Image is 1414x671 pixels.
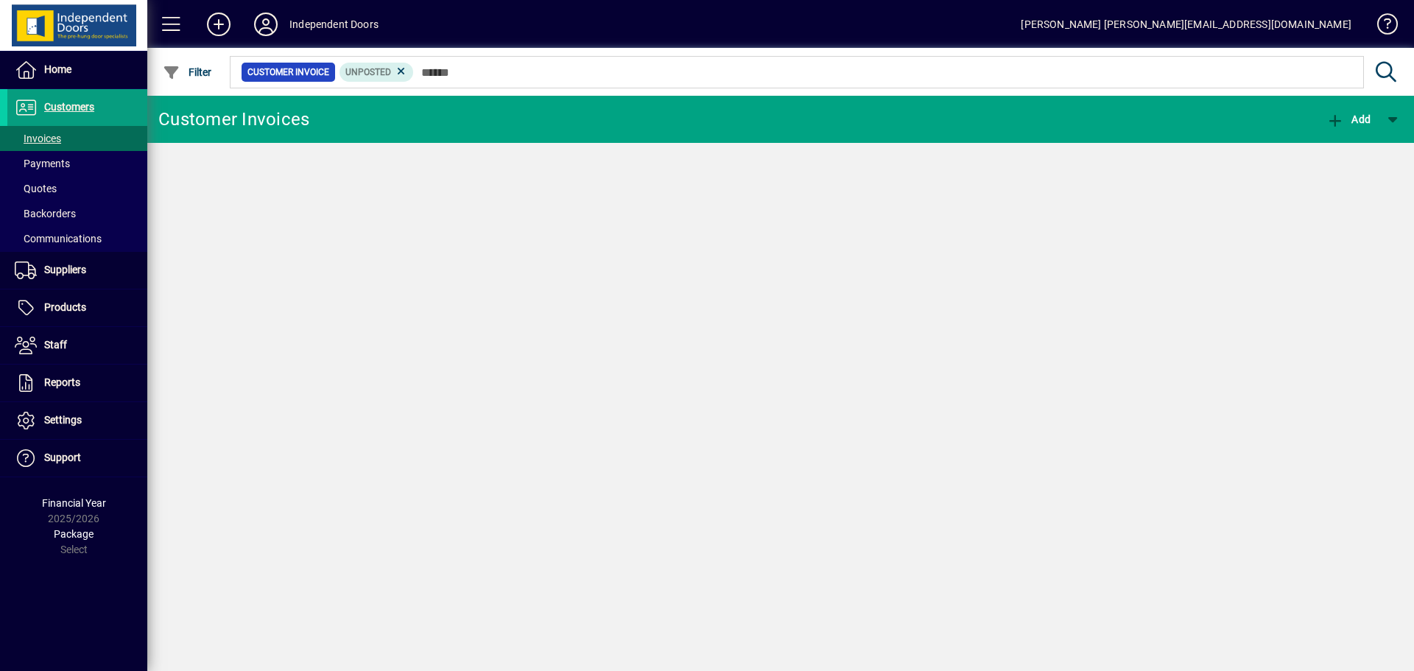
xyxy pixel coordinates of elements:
span: Filter [163,66,212,78]
a: Knowledge Base [1366,3,1396,51]
a: Suppliers [7,252,147,289]
span: Suppliers [44,264,86,275]
a: Backorders [7,201,147,226]
a: Payments [7,151,147,176]
span: Customer Invoice [247,65,329,80]
a: Communications [7,226,147,251]
span: Backorders [15,208,76,219]
button: Filter [159,59,216,85]
span: Support [44,452,81,463]
span: Reports [44,376,80,388]
button: Profile [242,11,289,38]
span: Customers [44,101,94,113]
span: Payments [15,158,70,169]
span: Communications [15,233,102,245]
a: Settings [7,402,147,439]
a: Products [7,289,147,326]
span: Quotes [15,183,57,194]
button: Add [195,11,242,38]
button: Add [1323,106,1374,133]
div: Customer Invoices [158,108,309,131]
span: Products [44,301,86,313]
mat-chip: Customer Invoice Status: Unposted [340,63,414,82]
div: Independent Doors [289,13,379,36]
span: Settings [44,414,82,426]
a: Reports [7,365,147,401]
a: Support [7,440,147,477]
span: Staff [44,339,67,351]
a: Staff [7,327,147,364]
span: Unposted [345,67,391,77]
span: Home [44,63,71,75]
span: Add [1326,113,1371,125]
div: [PERSON_NAME] [PERSON_NAME][EMAIL_ADDRESS][DOMAIN_NAME] [1021,13,1351,36]
span: Financial Year [42,497,106,509]
span: Invoices [15,133,61,144]
span: Package [54,528,94,540]
a: Quotes [7,176,147,201]
a: Invoices [7,126,147,151]
a: Home [7,52,147,88]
